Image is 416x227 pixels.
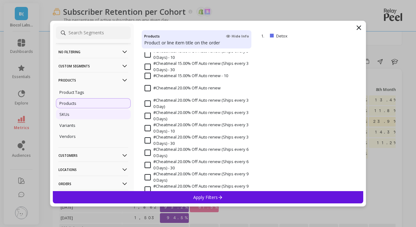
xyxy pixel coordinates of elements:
p: Product Tags [59,89,84,95]
span: #Cheatmeal 15.00% Off Auto renew (Ships every 30 Days) - 30 [145,60,249,73]
p: Products [59,100,76,106]
p: Product or line item title on the order [144,40,249,46]
span: #Cheatmeal 20.00% Off Auto renew (Ships every 30 Days) - 10 [145,122,249,134]
input: Search Segments [56,26,131,39]
span: #Cheatmeal 20.00% Off Auto renew (Ships every 30 Days) [145,110,249,122]
p: Subscriptions [58,190,128,206]
p: 1. [261,33,267,39]
p: Vendors [59,133,76,139]
p: Apply Filters [193,194,223,200]
span: #Cheatmeal 20.00% Off Auto renew (Ships every 60 Days) - 30 [145,159,249,171]
h4: Products [144,33,160,40]
p: Detox [276,33,323,39]
span: #Cheatmeal 20.00% Off Auto renew [145,85,221,91]
p: SKUs [59,111,69,117]
p: Orders [58,176,128,192]
p: Products [58,72,128,88]
span: Hide Info [226,34,249,39]
span: #Cheatmeal 20.00% Off Auto renew (Ships every 90 Days) - 10 [145,183,249,196]
p: Custom Segments [58,58,128,74]
span: #Cheatmeal 15.00% Off Auto renew (Ships every 30 Days) - 10 [145,48,249,60]
span: #Cheatmeal 20.00% Off Auto renew (Ships every 30 Days) - 30 [145,134,249,146]
p: Customers [58,147,128,163]
p: No filtering [58,44,128,60]
span: #Cheatmeal 20.00% Off Auto renew (Ships every 60 Days) [145,146,249,159]
span: #Cheatmeal 15.00% Off Auto renew - 10 [145,73,228,79]
span: #Cheatmeal 20.00% Off Auto renew (Ships every 30 Day) [145,97,249,110]
p: Locations [58,162,128,178]
span: #Cheatmeal 20.00% Off Auto renew (Ships every 90 Days) [145,171,249,183]
p: Variants [59,122,75,128]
